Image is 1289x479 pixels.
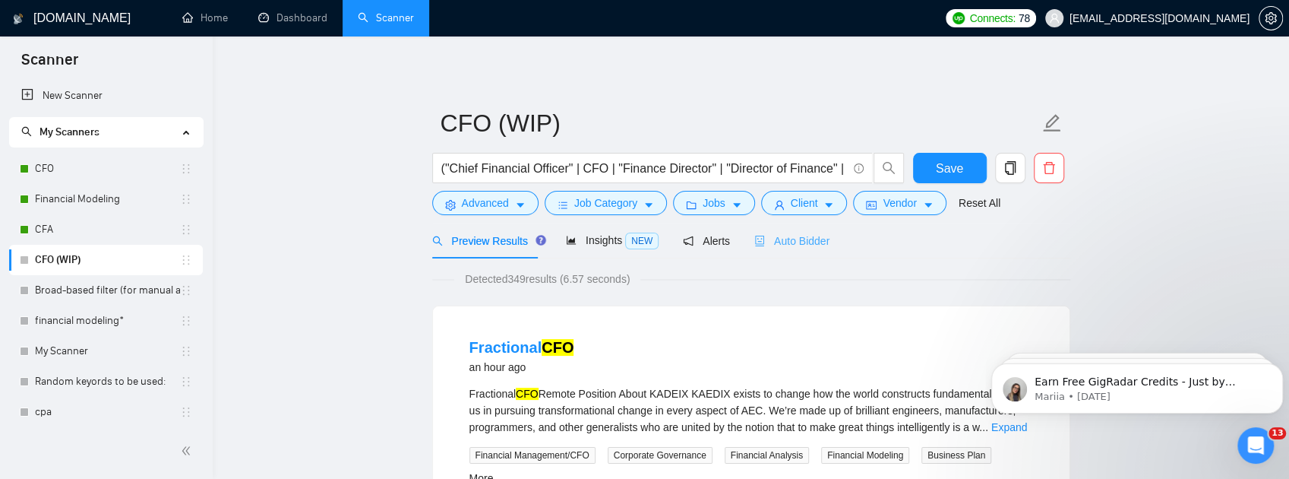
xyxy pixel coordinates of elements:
a: Random keyords to be used: [35,366,180,397]
span: bars [558,199,568,211]
input: Scanner name... [441,104,1039,142]
span: holder [180,284,192,297]
iframe: Intercom live chat [1237,427,1274,464]
span: caret-down [643,199,654,211]
div: Tooltip anchor [534,233,548,247]
span: Alerts [683,235,730,247]
button: barsJob Categorycaret-down [545,191,667,215]
img: upwork-logo.png [953,12,965,24]
span: Advanced [462,195,509,211]
a: homeHome [182,11,228,24]
mark: CFO [542,339,573,356]
li: My Scanner [9,336,203,366]
span: holder [180,254,192,266]
span: Jobs [703,195,725,211]
span: robot [754,236,765,246]
span: Auto Bidder [754,235,829,247]
span: holder [180,315,192,327]
span: setting [445,199,456,211]
span: caret-down [731,199,742,211]
span: Corporate Governance [608,447,712,464]
span: Insights [566,234,659,246]
li: New Scanner [9,81,203,111]
button: userClientcaret-down [761,191,848,215]
button: idcardVendorcaret-down [853,191,946,215]
span: 13 [1268,427,1286,439]
span: Save [936,159,963,178]
span: My Scanners [21,125,100,138]
a: dashboardDashboard [258,11,327,24]
li: financial modeling* [9,306,203,336]
li: Financial Modeling [9,184,203,214]
a: My Scanner [35,336,180,366]
span: Business Plan [921,447,991,464]
a: Financial Modeling [35,184,180,214]
a: New Scanner [21,81,191,111]
a: financial modeling* [35,306,180,336]
button: search [874,153,904,183]
span: Financial Analysis [725,447,809,464]
span: My Scanners [39,125,100,138]
li: Broad-based filter (for manual applications) [9,275,203,306]
span: holder [180,345,192,357]
span: user [1049,13,1060,24]
span: info-circle [854,163,864,173]
span: holder [180,406,192,418]
span: notification [683,236,693,246]
button: Save [913,153,987,183]
span: caret-down [823,199,834,211]
span: user [774,199,785,211]
span: NEW [625,233,659,249]
li: CFO [9,154,203,184]
span: caret-down [923,199,934,211]
button: folderJobscaret-down [673,191,755,215]
a: CFA [35,214,180,245]
span: search [874,161,903,175]
a: setting [1259,12,1283,24]
span: Preview Results [432,235,542,247]
a: Broad-based filter (for manual applications) [35,275,180,306]
a: Reset All [959,195,1000,211]
span: holder [180,163,192,175]
span: Financial Modeling [821,447,909,464]
a: cpa [35,397,180,427]
span: ... [979,421,988,433]
span: double-left [181,443,196,458]
span: edit [1042,113,1062,133]
span: holder [180,376,192,388]
span: search [432,236,443,246]
button: delete [1034,153,1064,183]
img: logo [13,7,24,31]
div: an hour ago [469,358,574,376]
span: setting [1259,12,1282,24]
a: FractionalCFO [469,339,574,356]
span: delete [1035,161,1063,175]
span: search [21,126,32,137]
span: 78 [1019,10,1030,27]
span: Financial Management/CFO [469,447,596,464]
span: idcard [866,199,877,211]
button: setting [1259,6,1283,30]
li: CFO (WIP) [9,245,203,275]
span: Scanner [9,49,90,81]
a: CFO [35,154,180,184]
iframe: Intercom notifications message [985,331,1289,438]
a: CFO (WIP) [35,245,180,275]
span: Job Category [574,195,637,211]
span: Client [791,195,818,211]
span: copy [996,161,1025,175]
span: holder [180,193,192,205]
span: Detected 349 results (6.57 seconds) [454,271,640,287]
li: CFA [9,214,203,245]
span: area-chart [566,235,577,246]
li: cpa [9,397,203,427]
span: caret-down [515,199,526,211]
div: Fractional Remote Position About KADEIX KAEDIX exists to change how the world constructs fundamen... [469,385,1033,436]
li: Random keyords to be used: [9,366,203,397]
span: Vendor [883,195,916,211]
span: holder [180,224,192,236]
